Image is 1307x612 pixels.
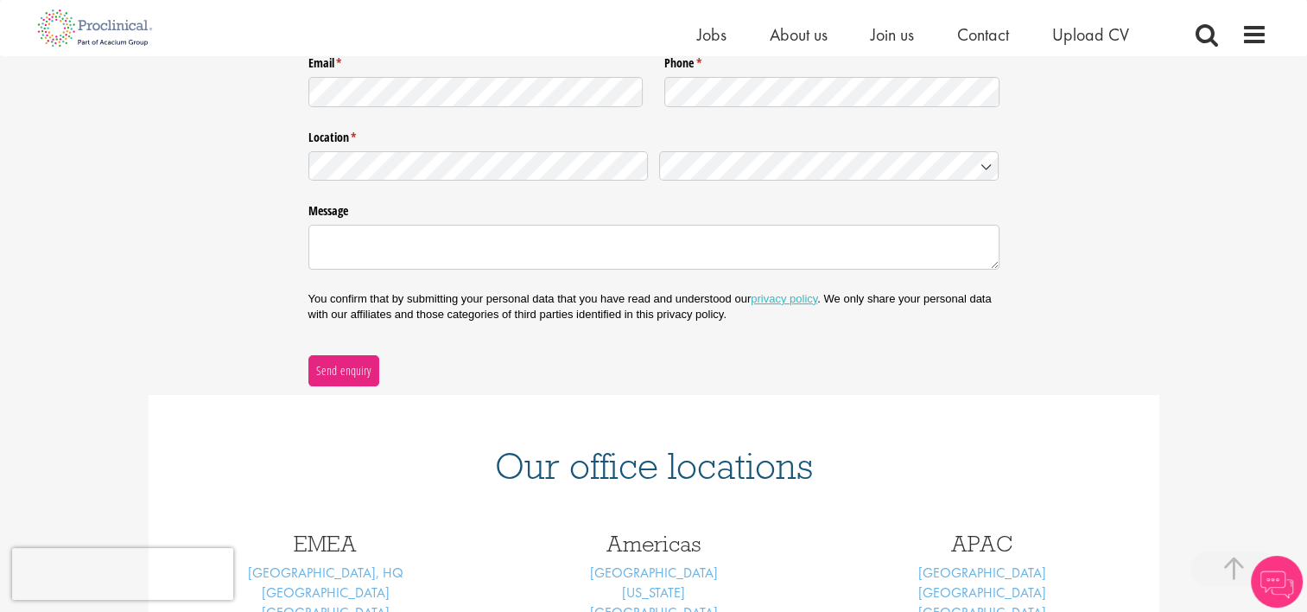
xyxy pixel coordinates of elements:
a: Join us [871,23,914,46]
h3: EMEA [174,532,477,555]
h3: Americas [503,532,805,555]
a: [GEOGRAPHIC_DATA] [590,564,718,582]
a: [US_STATE] [622,583,685,602]
button: Send enquiry [308,355,379,386]
h3: APAC [831,532,1133,555]
label: Email [308,49,644,72]
input: State / Province / Region [308,151,649,182]
a: [GEOGRAPHIC_DATA] [262,583,390,602]
span: Send enquiry [315,361,371,380]
label: Message [308,197,999,220]
iframe: reCAPTCHA [12,548,233,600]
a: [GEOGRAPHIC_DATA] [918,583,1046,602]
a: Jobs [697,23,726,46]
a: Contact [957,23,1009,46]
legend: Location [308,124,999,146]
a: Upload CV [1052,23,1129,46]
a: About us [770,23,828,46]
input: Country [659,151,999,182]
h1: Our office locations [174,447,1133,485]
a: [GEOGRAPHIC_DATA], HQ [248,564,403,582]
a: [GEOGRAPHIC_DATA] [918,564,1046,582]
a: privacy policy [751,292,817,305]
p: You confirm that by submitting your personal data that you have read and understood our . We only... [308,291,999,322]
label: Phone [664,49,999,72]
img: Chatbot [1251,556,1303,608]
